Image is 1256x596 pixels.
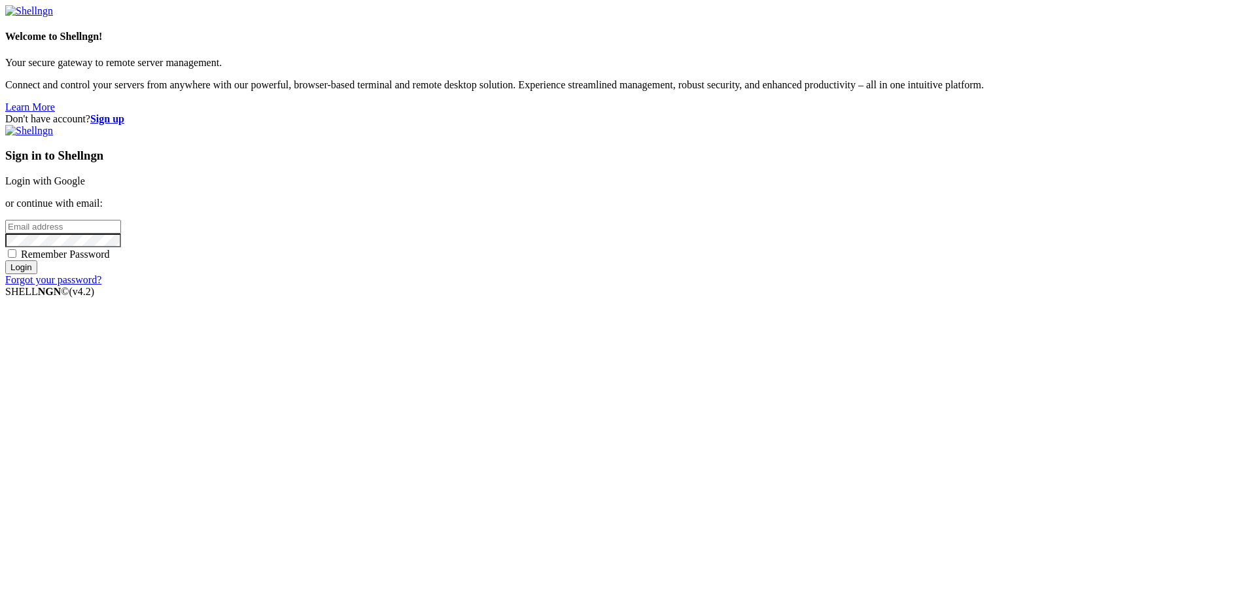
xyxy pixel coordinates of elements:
a: Login with Google [5,175,85,186]
img: Shellngn [5,125,53,137]
input: Remember Password [8,249,16,258]
b: NGN [38,286,61,297]
input: Email address [5,220,121,234]
p: Your secure gateway to remote server management. [5,57,1251,69]
a: Forgot your password? [5,274,101,285]
img: Shellngn [5,5,53,17]
span: SHELL © [5,286,94,297]
h3: Sign in to Shellngn [5,149,1251,163]
p: Connect and control your servers from anywhere with our powerful, browser-based terminal and remo... [5,79,1251,91]
a: Sign up [90,113,124,124]
input: Login [5,260,37,274]
a: Learn More [5,101,55,113]
p: or continue with email: [5,198,1251,209]
span: 4.2.0 [69,286,95,297]
div: Don't have account? [5,113,1251,125]
span: Remember Password [21,249,110,260]
h4: Welcome to Shellngn! [5,31,1251,43]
